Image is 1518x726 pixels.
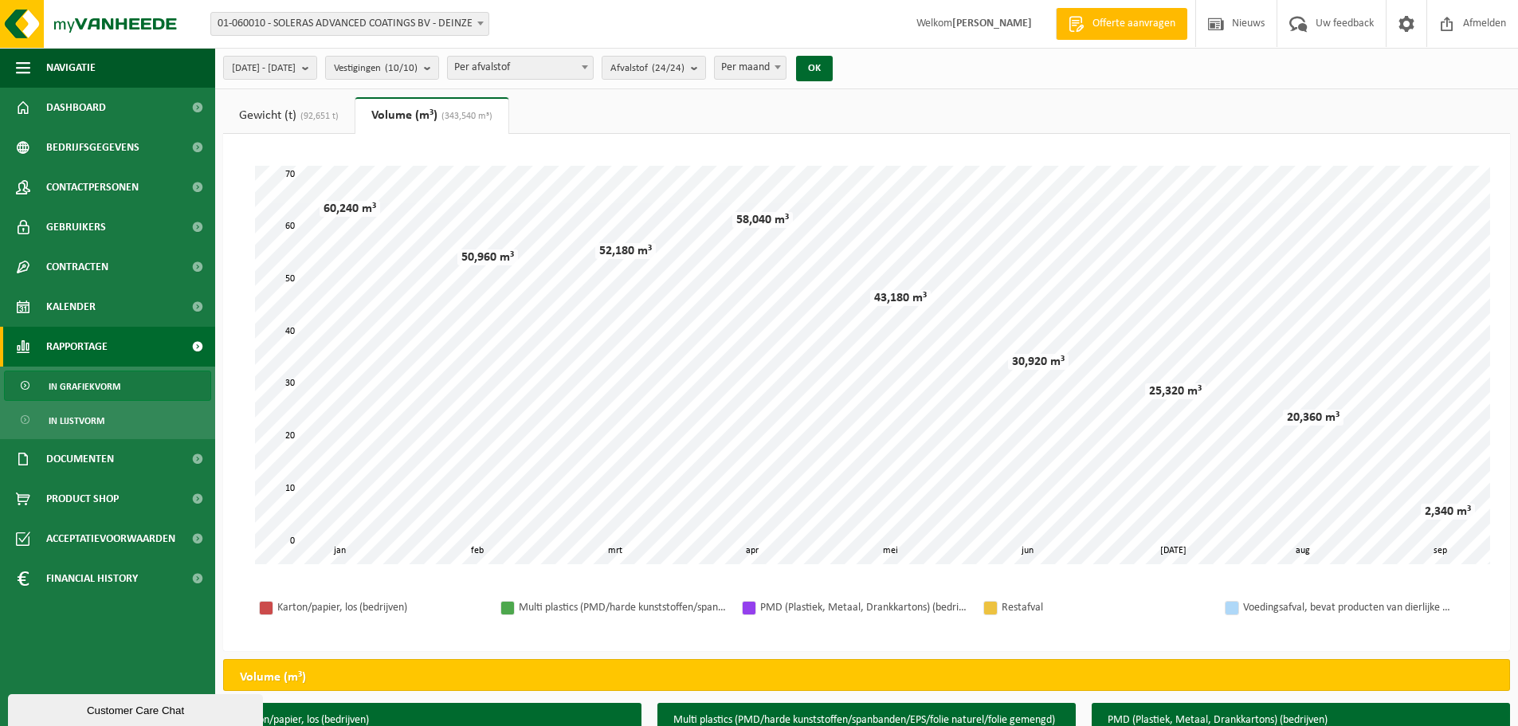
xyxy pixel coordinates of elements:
span: Per maand [714,56,786,80]
span: Vestigingen [334,57,418,80]
button: OK [796,56,833,81]
span: (343,540 m³) [437,112,492,121]
div: Voedingsafval, bevat producten van dierlijke oorsprong, onverpakt, categorie 3 [1243,598,1450,618]
div: Multi plastics (PMD/harde kunststoffen/spanbanden/EPS/folie naturel/folie gemengd) [519,598,726,618]
div: 2,340 m³ [1421,504,1475,520]
span: (92,651 t) [296,112,339,121]
span: Product Shop [46,479,119,519]
count: (10/10) [385,63,418,73]
span: Acceptatievoorwaarden [46,519,175,559]
a: Offerte aanvragen [1056,8,1187,40]
span: Bedrijfsgegevens [46,128,139,167]
span: Dashboard [46,88,106,128]
span: Contactpersonen [46,167,139,207]
count: (24/24) [652,63,684,73]
button: Afvalstof(24/24) [602,56,706,80]
a: In lijstvorm [4,405,211,435]
span: In grafiekvorm [49,371,120,402]
a: Gewicht (t) [223,97,355,134]
div: PMD (Plastiek, Metaal, Drankkartons) (bedrijven) [760,598,967,618]
div: 60,240 m³ [320,201,380,217]
span: In lijstvorm [49,406,104,436]
button: [DATE] - [DATE] [223,56,317,80]
span: Per maand [715,57,786,79]
div: 43,180 m³ [870,290,931,306]
span: Documenten [46,439,114,479]
span: [DATE] - [DATE] [232,57,296,80]
a: Volume (m³) [355,97,508,134]
span: Offerte aanvragen [1088,16,1179,32]
button: Vestigingen(10/10) [325,56,439,80]
span: Navigatie [46,48,96,88]
span: Contracten [46,247,108,287]
iframe: chat widget [8,691,266,726]
span: Financial History [46,559,138,598]
a: In grafiekvorm [4,371,211,401]
span: Per afvalstof [448,57,593,79]
span: Afvalstof [610,57,684,80]
div: Karton/papier, los (bedrijven) [277,598,484,618]
span: Kalender [46,287,96,327]
div: 50,960 m³ [457,249,518,265]
div: 25,320 m³ [1145,383,1206,399]
div: 52,180 m³ [595,243,656,259]
div: 30,920 m³ [1008,354,1069,370]
span: 01-060010 - SOLERAS ADVANCED COATINGS BV - DEINZE [210,12,489,36]
span: Per afvalstof [447,56,594,80]
span: Gebruikers [46,207,106,247]
span: Rapportage [46,327,108,367]
h2: Volume (m³) [224,660,322,695]
span: 01-060010 - SOLERAS ADVANCED COATINGS BV - DEINZE [211,13,488,35]
div: 20,360 m³ [1283,410,1343,426]
div: Restafval [1002,598,1209,618]
div: 58,040 m³ [732,212,793,228]
strong: [PERSON_NAME] [952,18,1032,29]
